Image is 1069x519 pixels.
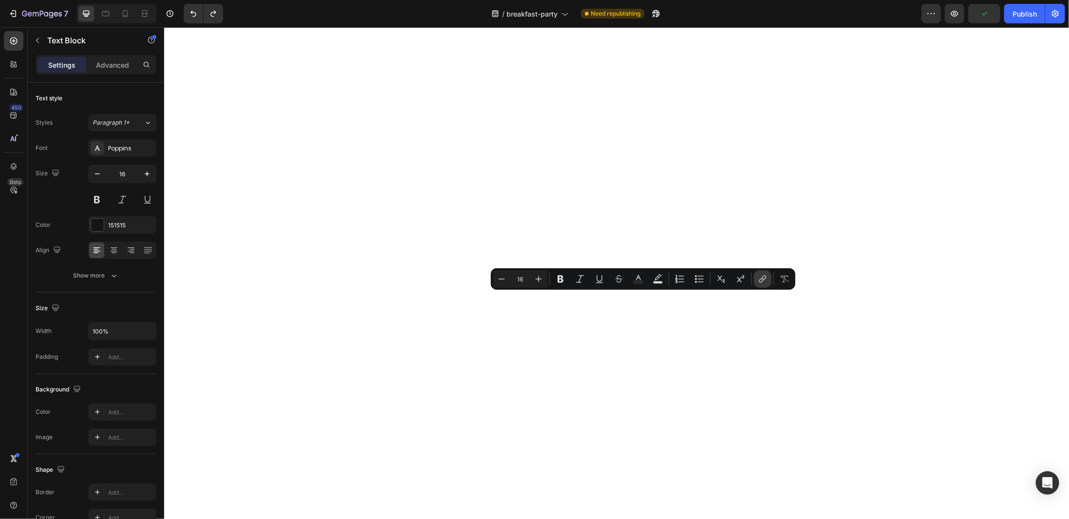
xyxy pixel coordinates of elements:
[184,4,223,23] div: Undo/Redo
[89,322,156,340] input: Auto
[491,268,795,290] div: Editor contextual toolbar
[108,353,154,362] div: Add...
[36,408,51,416] div: Color
[36,267,156,284] button: Show more
[36,463,67,477] div: Shape
[591,9,640,18] span: Need republishing
[506,9,558,19] span: breakfast-party
[36,94,62,103] div: Text style
[36,221,51,229] div: Color
[9,104,23,111] div: 450
[88,114,156,131] button: Paragraph 1*
[1013,9,1037,19] div: Publish
[36,167,61,180] div: Size
[108,144,154,153] div: Poppins
[36,118,53,127] div: Styles
[1036,471,1059,495] div: Open Intercom Messenger
[7,178,23,186] div: Beta
[502,9,505,19] span: /
[47,35,130,46] p: Text Block
[93,118,130,127] span: Paragraph 1*
[108,221,154,230] div: 151515
[36,433,53,442] div: Image
[164,27,1069,519] iframe: Design area
[48,60,75,70] p: Settings
[96,60,129,70] p: Advanced
[36,383,83,396] div: Background
[74,271,119,280] div: Show more
[4,4,73,23] button: 7
[36,488,55,497] div: Border
[108,408,154,417] div: Add...
[1004,4,1045,23] button: Publish
[36,327,52,335] div: Width
[64,8,68,19] p: 7
[36,352,58,361] div: Padding
[108,433,154,442] div: Add...
[108,488,154,497] div: Add...
[36,144,48,152] div: Font
[36,302,61,315] div: Size
[36,244,63,257] div: Align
